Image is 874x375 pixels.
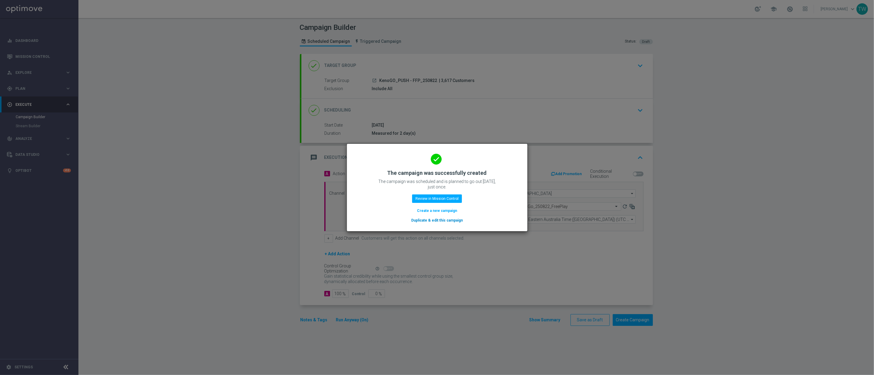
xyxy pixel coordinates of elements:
[431,154,442,165] i: done
[411,217,463,224] button: Duplicate & edit this campaign
[416,207,458,214] button: Create a new campaign
[387,169,487,177] h2: The campaign was successfully created
[412,194,462,203] button: Review in Mission Control
[377,179,497,190] p: The campaign was scheduled and is planned to go out [DATE], just once.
